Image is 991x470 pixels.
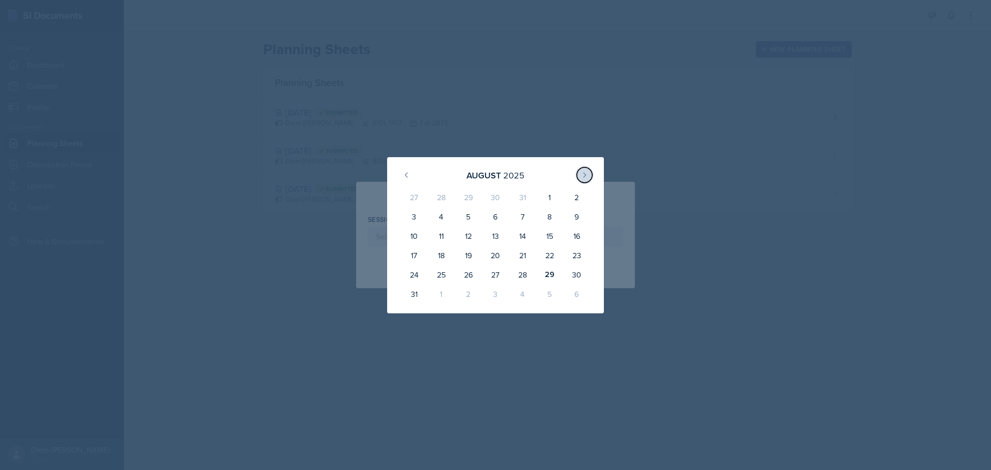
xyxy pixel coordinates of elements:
[536,226,563,246] div: 15
[563,284,590,304] div: 6
[428,207,455,226] div: 4
[536,207,563,226] div: 8
[563,188,590,207] div: 2
[455,265,482,284] div: 26
[428,246,455,265] div: 18
[509,265,536,284] div: 28
[536,284,563,304] div: 5
[563,265,590,284] div: 30
[482,284,509,304] div: 3
[401,226,428,246] div: 10
[482,188,509,207] div: 30
[455,226,482,246] div: 12
[482,226,509,246] div: 13
[401,246,428,265] div: 17
[563,226,590,246] div: 16
[509,284,536,304] div: 4
[455,207,482,226] div: 5
[401,265,428,284] div: 24
[482,265,509,284] div: 27
[509,207,536,226] div: 7
[455,246,482,265] div: 19
[428,284,455,304] div: 1
[536,265,563,284] div: 29
[509,226,536,246] div: 14
[482,246,509,265] div: 20
[466,169,501,182] div: August
[428,226,455,246] div: 11
[503,169,525,182] div: 2025
[509,246,536,265] div: 21
[536,188,563,207] div: 1
[428,188,455,207] div: 28
[401,207,428,226] div: 3
[563,246,590,265] div: 23
[482,207,509,226] div: 6
[428,265,455,284] div: 25
[536,246,563,265] div: 22
[455,284,482,304] div: 2
[401,284,428,304] div: 31
[563,207,590,226] div: 9
[455,188,482,207] div: 29
[509,188,536,207] div: 31
[401,188,428,207] div: 27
